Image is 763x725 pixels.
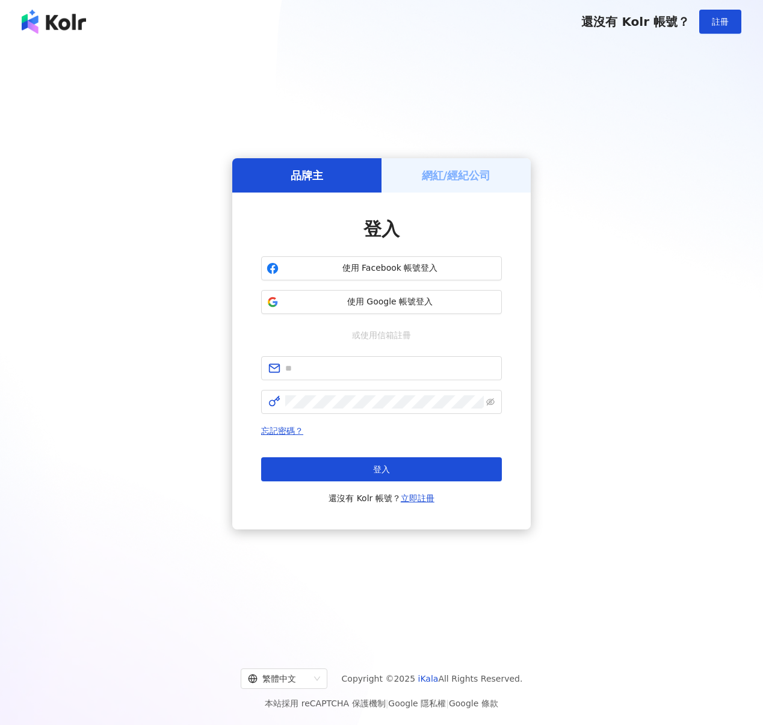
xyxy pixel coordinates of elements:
span: 使用 Facebook 帳號登入 [283,262,496,274]
a: Google 隱私權 [388,699,446,708]
a: 忘記密碼？ [261,426,303,436]
span: | [446,699,449,708]
span: 還沒有 Kolr 帳號？ [329,491,434,505]
button: 使用 Google 帳號登入 [261,290,502,314]
a: iKala [418,674,439,683]
img: logo [22,10,86,34]
span: 本站採用 reCAPTCHA 保護機制 [265,696,498,711]
button: 登入 [261,457,502,481]
span: Copyright © 2025 All Rights Reserved. [342,671,523,686]
span: 還沒有 Kolr 帳號？ [581,14,690,29]
span: eye-invisible [486,398,495,406]
div: 繁體中文 [248,669,309,688]
h5: 網紅/經紀公司 [422,168,491,183]
button: 註冊 [699,10,741,34]
a: Google 條款 [449,699,498,708]
span: 使用 Google 帳號登入 [283,296,496,308]
span: 登入 [363,218,400,239]
span: | [386,699,389,708]
span: 或使用信箱註冊 [344,329,419,342]
button: 使用 Facebook 帳號登入 [261,256,502,280]
a: 立即註冊 [401,493,434,503]
span: 註冊 [712,17,729,26]
h5: 品牌主 [291,168,323,183]
span: 登入 [373,464,390,474]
